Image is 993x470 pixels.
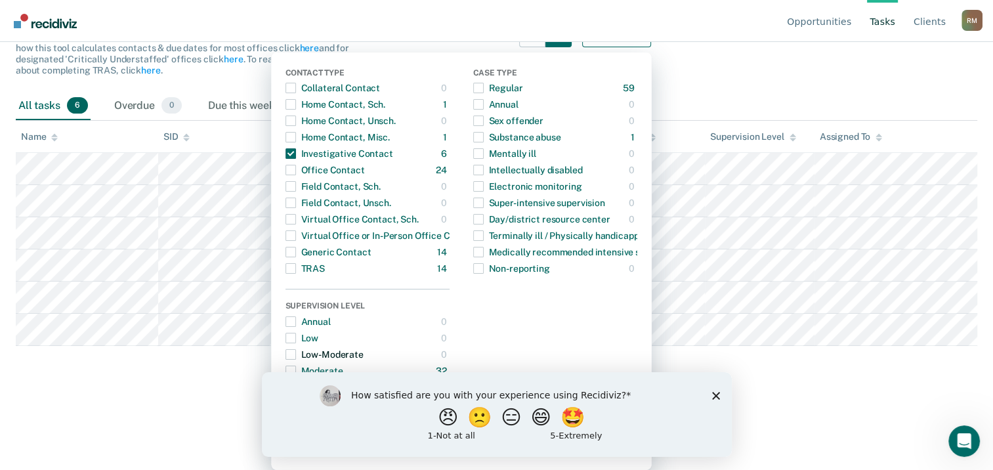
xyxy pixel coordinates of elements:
[441,311,450,332] div: 0
[205,92,305,121] div: Due this week0
[473,242,684,263] div: Medically recommended intensive supervision
[21,131,58,142] div: Name
[629,258,637,279] div: 0
[285,68,450,80] div: Contact Type
[441,209,450,230] div: 0
[629,176,637,197] div: 0
[629,160,637,181] div: 0
[285,209,419,230] div: Virtual Office Contact, Sch.
[285,328,319,349] div: Low
[473,110,543,131] div: Sex offender
[629,110,637,131] div: 0
[441,328,450,349] div: 0
[961,10,982,31] button: Profile dropdown button
[67,97,88,114] span: 6
[436,360,450,381] div: 32
[710,131,796,142] div: Supervision Level
[473,225,650,246] div: Terminally ill / Physically handicapped
[436,160,450,181] div: 24
[473,258,550,279] div: Non-reporting
[443,127,450,148] div: 1
[285,143,393,164] div: Investigative Contact
[473,176,582,197] div: Electronic monitoring
[16,21,362,75] span: The clients listed below have upcoming requirements due this month that have not yet been complet...
[285,127,390,148] div: Home Contact, Misc.
[629,192,637,213] div: 0
[441,344,450,365] div: 0
[441,143,450,164] div: 6
[437,258,450,279] div: 14
[285,77,380,98] div: Collateral Contact
[285,258,325,279] div: TRAS
[161,97,182,114] span: 0
[441,77,450,98] div: 0
[285,176,381,197] div: Field Contact, Sch.
[285,344,364,365] div: Low-Moderate
[16,92,91,121] div: All tasks6
[629,94,637,115] div: 0
[285,301,450,313] div: Supervision Level
[285,225,478,246] div: Virtual Office or In-Person Office Contact
[961,10,982,31] div: R M
[437,242,450,263] div: 14
[473,143,536,164] div: Mentally ill
[473,209,610,230] div: Day/district resource center
[473,68,637,80] div: Case Type
[163,131,190,142] div: SID
[473,77,523,98] div: Regular
[285,360,343,381] div: Moderate
[14,14,77,28] img: Recidiviz
[443,94,450,115] div: 1
[473,192,605,213] div: Super-intensive supervision
[262,372,732,457] iframe: Survey by Kim from Recidiviz
[473,127,561,148] div: Substance abuse
[441,110,450,131] div: 0
[285,94,385,115] div: Home Contact, Sch.
[112,92,184,121] div: Overdue0
[623,77,637,98] div: 59
[285,192,391,213] div: Field Contact, Unsch.
[820,131,882,142] div: Assigned To
[441,192,450,213] div: 0
[473,160,583,181] div: Intellectually disabled
[629,143,637,164] div: 0
[224,54,243,64] a: here
[285,110,396,131] div: Home Contact, Unsch.
[285,311,331,332] div: Annual
[141,65,160,75] a: here
[629,209,637,230] div: 0
[631,127,637,148] div: 1
[285,242,371,263] div: Generic Contact
[473,94,518,115] div: Annual
[948,425,980,457] iframe: Intercom live chat
[441,176,450,197] div: 0
[285,160,365,181] div: Office Contact
[299,43,318,53] a: here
